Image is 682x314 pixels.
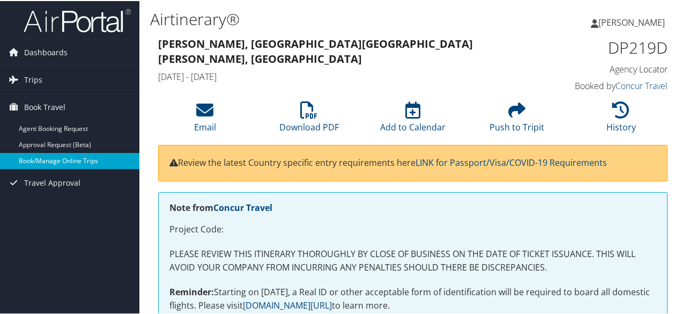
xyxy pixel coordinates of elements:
strong: Reminder: [169,285,214,297]
a: Push to Tripit [490,106,544,132]
span: Trips [24,65,42,92]
strong: Note from [169,201,272,213]
h4: Agency Locator [552,62,668,74]
h1: DP219D [552,35,668,58]
span: Book Travel [24,93,65,120]
h4: Booked by [552,79,668,91]
a: [DOMAIN_NAME][URL] [243,298,332,310]
span: Travel Approval [24,169,80,195]
a: LINK for Passport/Visa/COVID-19 Requirements [416,156,607,167]
span: [PERSON_NAME] [598,16,665,27]
a: [PERSON_NAME] [591,5,676,38]
a: Concur Travel [616,79,668,91]
p: PLEASE REVIEW THIS ITINERARY THOROUGHLY BY CLOSE OF BUSINESS ON THE DATE OF TICKET ISSUANCE. THIS... [169,246,656,274]
strong: [PERSON_NAME], [GEOGRAPHIC_DATA] [GEOGRAPHIC_DATA][PERSON_NAME], [GEOGRAPHIC_DATA] [158,35,473,65]
a: History [606,106,636,132]
h4: [DATE] - [DATE] [158,70,536,82]
p: Project Code: [169,222,656,236]
p: Starting on [DATE], a Real ID or other acceptable form of identification will be required to boar... [169,284,656,312]
p: Review the latest Country specific entry requirements here [169,155,656,169]
img: airportal-logo.png [24,7,131,32]
h1: Airtinerary® [150,7,500,30]
a: Email [194,106,216,132]
a: Download PDF [279,106,339,132]
a: Add to Calendar [380,106,446,132]
a: Concur Travel [213,201,272,213]
span: Dashboards [24,38,68,65]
